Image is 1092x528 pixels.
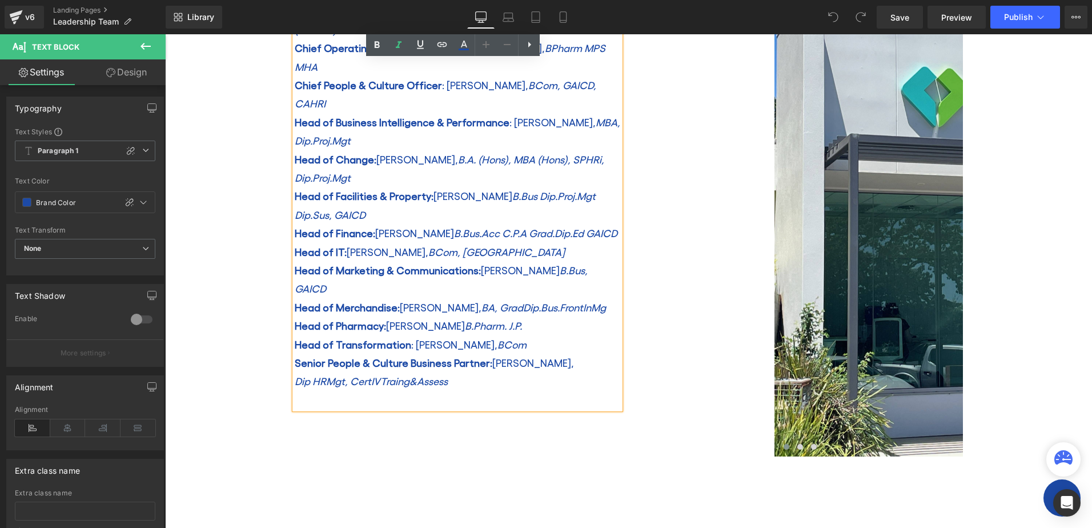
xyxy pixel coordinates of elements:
[53,6,166,15] a: Landing Pages
[130,155,268,167] span: Head of Facilities & Property:
[130,7,298,19] span: Chief Operating Officer Pharmacy:
[130,341,283,353] em: Dip HRMgt, CertIVTraing&Assess
[246,304,332,316] span: : [PERSON_NAME],
[15,226,155,234] div: Text Transform
[15,406,155,414] div: Alignment
[928,6,986,29] a: Preview
[15,459,80,475] div: Extra class name
[15,97,62,113] div: Typography
[298,7,380,19] span: [PERSON_NAME],
[990,6,1060,29] button: Publish
[130,45,277,57] span: Chief People & Culture Officer
[1053,489,1081,517] div: Open Intercom Messenger
[344,82,431,94] span: : [PERSON_NAME],
[822,6,845,29] button: Undo
[130,322,327,334] strong: Senior People & Culture Business Partner:
[130,193,210,205] span: Head of Finance:
[890,11,909,23] span: Save
[36,196,111,209] input: Color
[1065,6,1087,29] button: More
[289,193,452,205] em: B.Bus.Acc C.P.A Grad.Dip.Ed GAICD
[316,230,395,242] span: [PERSON_NAME]
[15,285,65,301] div: Text Shadow
[15,127,155,136] div: Text Styles
[467,6,495,29] a: Desktop
[300,285,357,297] em: B.Pharm. J.P.
[32,42,79,51] span: Text Block
[941,11,972,23] span: Preview
[130,267,235,279] span: Head of Merchandise:
[15,489,155,497] div: Extra class name
[332,304,362,316] em: BCom
[187,12,214,22] span: Library
[210,193,289,205] span: [PERSON_NAME]
[7,339,163,366] button: More settings
[1004,13,1033,22] span: Publish
[495,6,522,29] a: Laptop
[15,177,155,185] div: Text Color
[211,119,293,131] span: [PERSON_NAME],
[85,59,168,85] a: Design
[130,230,316,242] span: Head of Marketing & Communications:
[5,6,44,29] a: v6
[38,146,79,156] b: Paragraph 1
[549,6,577,29] a: Mobile
[130,7,440,38] i: BPharm MPS MHA
[221,285,300,297] span: [PERSON_NAME]
[327,322,409,334] span: [PERSON_NAME],
[61,348,106,358] p: More settings
[130,5,455,79] p: : [PERSON_NAME],
[15,314,119,326] div: Enable
[130,155,431,186] em: B.Bus Dip.Proj.Mgt Dip.Sus, GAICD
[130,119,211,131] span: Head of Change:
[316,267,441,279] i: BA, GradDip.Bus.FrontlnMg
[130,211,182,223] span: Head of IT:
[130,82,344,94] span: Head of Business Intelligence & Performance
[235,267,316,279] span: [PERSON_NAME],
[166,6,222,29] a: New Library
[23,10,37,25] div: v6
[130,304,246,316] span: Head of Transformation
[130,209,455,227] p: [PERSON_NAME],
[53,17,119,26] span: Leadership Team
[24,244,42,253] b: None
[849,6,872,29] button: Redo
[15,376,54,392] div: Alignment
[263,211,400,223] em: BCom, [GEOGRAPHIC_DATA]
[130,285,221,297] span: Head of Pharmacy:
[522,6,549,29] a: Tablet
[268,155,347,167] span: [PERSON_NAME]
